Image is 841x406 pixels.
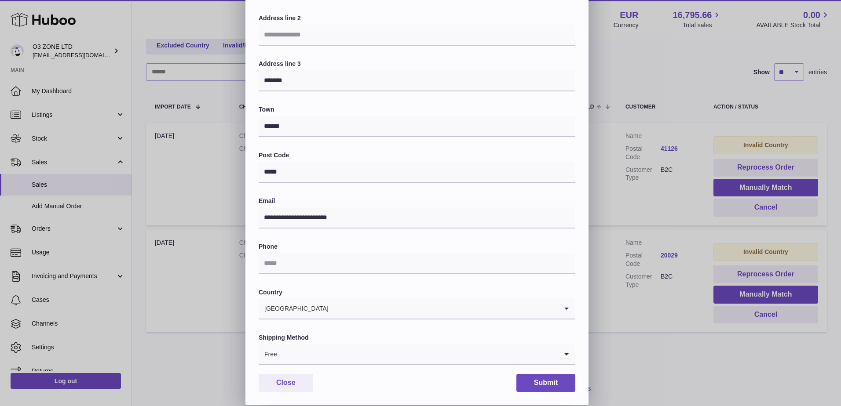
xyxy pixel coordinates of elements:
button: Close [259,374,313,392]
input: Search for option [278,344,558,364]
div: Search for option [259,298,575,319]
div: Search for option [259,344,575,365]
label: Post Code [259,151,575,159]
span: [GEOGRAPHIC_DATA] [259,298,329,319]
label: Country [259,288,575,297]
label: Shipping Method [259,333,575,342]
input: Search for option [329,298,558,319]
label: Email [259,197,575,205]
button: Submit [516,374,575,392]
label: Address line 2 [259,14,575,22]
label: Phone [259,243,575,251]
span: Free [259,344,278,364]
label: Town [259,105,575,114]
label: Address line 3 [259,60,575,68]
